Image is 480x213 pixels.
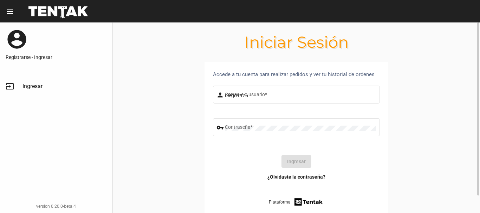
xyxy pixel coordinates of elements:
mat-icon: person [216,91,225,99]
a: ¿Olvidaste la contraseña? [267,173,325,180]
button: Ingresar [281,155,311,168]
img: tentak-firm.png [293,197,324,207]
div: version 0.20.0-beta.4 [6,203,106,210]
h1: Iniciar Sesión [112,36,480,48]
span: Ingresar [22,83,43,90]
span: Plataforma [269,199,291,206]
mat-icon: menu [6,7,14,16]
a: Registrarse - Ingresar [6,54,106,61]
mat-icon: input [6,82,14,91]
mat-icon: account_circle [6,28,28,51]
div: Accede a tu cuenta para realizar pedidos y ver tu historial de ordenes [213,70,380,79]
mat-icon: vpn_key [216,124,225,132]
a: Plataforma [269,197,324,207]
